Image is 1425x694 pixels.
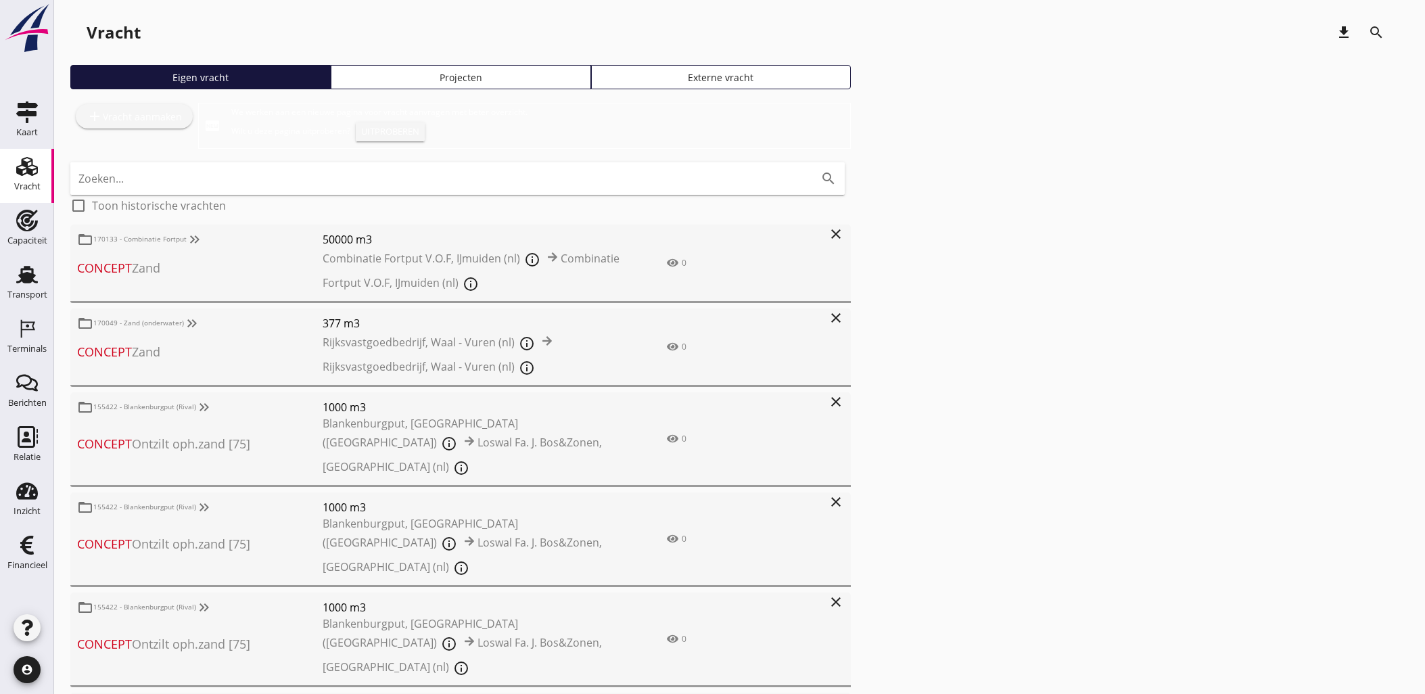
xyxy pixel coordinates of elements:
img: logo-small.a267ee39.svg [3,3,51,53]
span: Ontzilt oph.zand [75] [77,635,323,653]
span: 377 m3 [323,315,630,331]
i: close [828,394,844,410]
div: Capaciteit [7,236,47,245]
a: 155422 - Blankenburgput (Rival) ConceptOntzilt oph.zand [75]1000 m3Blankenburgput, [GEOGRAPHIC_DA... [70,593,851,687]
div: We werken aan een nieuwe pagina voor vracht aanvragen met beter overzicht. Wilt u deze pagina uit... [231,106,845,145]
i: folder_open [77,599,93,616]
div: 0 [682,341,686,353]
span: Rijksvastgoedbedrijf, Waal - Vuren (nl) [323,335,515,350]
i: fiber_new [204,118,220,134]
div: Berichten [8,398,47,407]
span: Concept [77,436,132,452]
span: Concept [77,344,132,360]
span: 155422 - Blankenburgput (Rival) [77,402,212,411]
div: Kaart [16,128,38,137]
span: Zand [77,343,323,361]
div: Transport [7,290,47,299]
span: Ontzilt oph.zand [75] [77,535,323,553]
div: Projecten [337,70,585,85]
i: keyboard_double_arrow_right [187,231,203,248]
div: Uitproberen [361,125,419,139]
span: Blankenburgput, [GEOGRAPHIC_DATA] ([GEOGRAPHIC_DATA]) [323,516,518,550]
i: info_outline [441,536,457,552]
span: Concept [77,536,132,552]
span: Combinatie Fortput V.O.F, IJmuiden (nl) [323,251,520,266]
span: Concept [77,260,132,276]
div: 0 [682,533,686,545]
span: 170049 - Zand (onderwater) [77,318,200,327]
div: Vracht [14,182,41,191]
span: Blankenburgput, [GEOGRAPHIC_DATA] ([GEOGRAPHIC_DATA]) [323,416,518,450]
span: 155422 - Blankenburgput (Rival) [77,502,212,511]
div: Financieel [7,561,47,570]
i: info_outline [519,336,535,352]
span: 1000 m3 [323,399,630,415]
div: Inzicht [14,507,41,515]
span: Rijksvastgoedbedrijf, Waal - Vuren (nl) [323,359,515,374]
i: folder_open [77,499,93,515]
div: 0 [682,257,686,269]
i: add [87,108,103,124]
i: info_outline [524,252,540,268]
i: keyboard_double_arrow_right [184,315,200,331]
a: 155422 - Blankenburgput (Rival) ConceptOntzilt oph.zand [75]1000 m3Blankenburgput, [GEOGRAPHIC_DA... [70,392,851,487]
input: Zoeken... [78,168,799,189]
div: 0 [682,433,686,445]
div: 0 [682,633,686,645]
i: download [1336,24,1352,41]
label: Toon historische vrachten [92,199,226,212]
a: Vracht aanmaken [76,104,193,129]
span: 155422 - Blankenburgput (Rival) [77,602,212,611]
a: Projecten [331,65,591,89]
span: Blankenburgput, [GEOGRAPHIC_DATA] ([GEOGRAPHIC_DATA]) [323,616,518,650]
span: 1000 m3 [323,599,630,616]
i: info_outline [463,276,479,292]
i: info_outline [441,436,457,452]
div: Vracht [87,22,141,43]
a: Externe vracht [591,65,851,89]
i: info_outline [453,560,469,576]
i: info_outline [519,360,535,376]
i: keyboard_double_arrow_right [196,499,212,515]
i: folder_open [77,315,93,331]
span: Concept [77,636,132,652]
span: Zand [77,259,323,277]
i: close [828,310,844,326]
span: 50000 m3 [323,231,630,248]
i: close [828,594,844,610]
a: 155422 - Blankenburgput (Rival) ConceptOntzilt oph.zand [75]1000 m3Blankenburgput, [GEOGRAPHIC_DA... [70,492,851,587]
span: Ontzilt oph.zand [75] [77,435,323,453]
i: close [828,494,844,510]
i: folder_open [77,399,93,415]
a: 170049 - Zand (onderwater) ConceptZand377 m3Rijksvastgoedbedrijf, Waal - Vuren (nl)Rijksvastgoedb... [70,308,851,387]
button: Uitproberen [356,122,425,141]
div: Eigen vracht [76,70,325,85]
a: Eigen vracht [70,65,331,89]
i: account_circle [14,656,41,683]
div: Externe vracht [597,70,845,85]
i: search [820,170,837,187]
a: 170133 - Combinatie Fortput ConceptZand50000 m3Combinatie Fortput V.O.F, IJmuiden (nl)Combinatie ... [70,225,851,303]
i: keyboard_double_arrow_right [196,399,212,415]
i: close [828,226,844,242]
i: search [1368,24,1384,41]
div: Terminals [7,344,47,353]
div: Vracht aanmaken [87,108,182,124]
i: info_outline [453,460,469,476]
span: 1000 m3 [323,499,630,515]
div: Relatie [14,453,41,461]
i: info_outline [441,636,457,652]
i: folder_open [77,231,93,248]
span: 170133 - Combinatie Fortput [77,234,203,244]
i: keyboard_double_arrow_right [196,599,212,616]
i: info_outline [453,660,469,676]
